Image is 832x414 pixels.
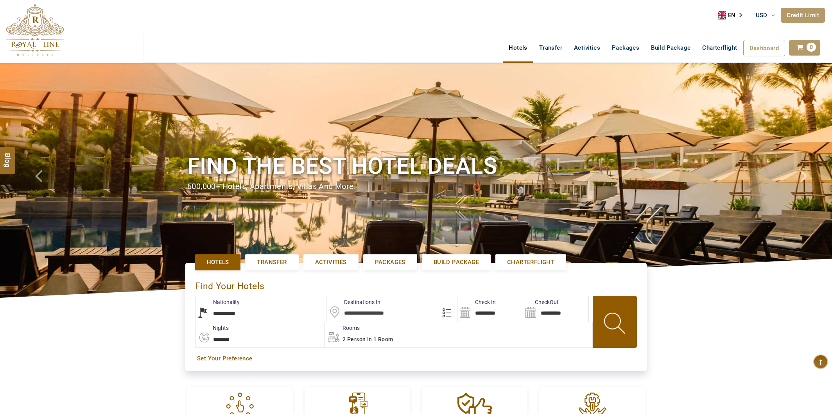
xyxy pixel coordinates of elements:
a: Activities [303,254,359,270]
label: Destinations In [326,298,380,306]
div: 600,000+ hotels, apartments, villas and more. [187,181,645,192]
a: Credit Limit [781,8,825,23]
a: Hotels [195,254,240,270]
label: nights [195,324,229,332]
a: 0 [789,40,820,56]
span: Packages [375,258,405,266]
div: Language [718,9,748,21]
a: Charterflight [696,40,743,56]
a: Transfer [533,40,568,56]
a: Charterflight [495,254,566,270]
label: CheckOut [523,298,559,306]
a: EN [718,9,748,21]
h1: Find the best hotel deals [187,151,645,181]
label: Check In [457,298,496,306]
span: 0 [807,43,816,52]
span: USD [756,12,767,19]
div: Find Your Hotels [195,273,637,296]
input: Search [457,296,523,322]
label: Rooms [325,324,360,332]
span: Transfer [257,258,287,266]
span: 2 Person in 1 Room [342,336,393,342]
span: Activities [315,258,347,266]
a: Packages [606,40,645,56]
a: Hotels [503,40,533,56]
span: Hotels [207,258,229,266]
span: Build Package [434,258,479,266]
label: Nationality [195,298,240,306]
input: Search [523,296,588,322]
a: Transfer [245,254,298,270]
span: Charterflight [507,258,554,266]
span: Dashboard [750,45,779,52]
a: Packages [363,254,417,270]
img: The Royal Line Holidays [6,4,64,56]
a: Build Package [645,40,696,56]
span: Charterflight [702,44,737,51]
aside: Language selected: English [718,9,748,21]
a: Set Your Preference [197,355,635,363]
a: Activities [568,40,606,56]
a: Build Package [422,254,491,270]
